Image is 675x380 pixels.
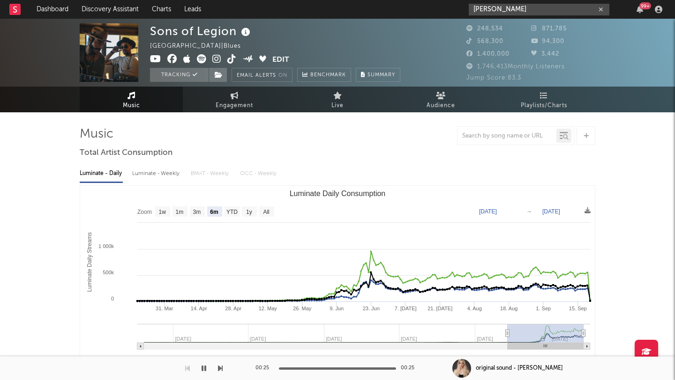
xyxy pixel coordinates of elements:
svg: Luminate Daily Consumption [80,186,595,373]
text: 9. Jun [330,306,344,311]
div: 99 + [639,2,651,9]
div: original sound - [PERSON_NAME] [476,364,563,373]
span: 871,785 [531,26,567,32]
span: 568,300 [466,38,503,44]
a: Playlists/Charts [492,87,595,112]
button: Tracking [150,68,209,82]
text: 12. May [259,306,277,311]
text: 1w [159,209,166,215]
text: 1. Sep [536,306,551,311]
text: → [526,208,532,215]
text: [DATE] [542,208,560,215]
a: Benchmark [297,68,351,82]
text: Zoom [137,209,152,215]
text: 4. Aug [467,306,482,311]
text: All [263,209,269,215]
span: Music [123,100,140,111]
text: 28. Apr [225,306,241,311]
span: Jump Score: 83.3 [466,75,521,81]
button: Summary [356,68,400,82]
span: Total Artist Consumption [80,147,172,159]
text: 6m [210,209,218,215]
div: Luminate - Daily [80,166,123,182]
input: Search for artists [469,4,609,15]
span: Summary [367,73,395,78]
text: 7. [DATE] [395,306,417,311]
text: 14. Apr [191,306,207,311]
text: 3m [193,209,201,215]
span: 3,442 [531,51,559,57]
text: Luminate Daily Streams [86,232,93,292]
div: Luminate - Weekly [132,166,181,182]
a: Audience [389,87,492,112]
span: 94,300 [531,38,564,44]
text: 500k [103,270,114,275]
text: 15. Sep [569,306,587,311]
em: On [278,73,287,78]
div: [GEOGRAPHIC_DATA] | Blues [150,41,252,52]
text: 1y [246,209,252,215]
span: Live [331,100,344,111]
button: 99+ [637,6,643,13]
text: 18. Aug [500,306,517,311]
span: 1,400,000 [466,51,510,57]
input: Search by song name or URL [457,132,556,140]
text: 0 [111,296,114,301]
text: Luminate Daily Consumption [290,190,386,197]
span: 248,534 [466,26,503,32]
text: 1 000k [98,243,114,249]
span: Benchmark [310,70,346,81]
text: YTD [226,209,238,215]
span: Playlists/Charts [521,100,567,111]
text: [DATE] [479,208,497,215]
text: 21. [DATE] [427,306,452,311]
button: Edit [272,54,289,66]
text: 23. Jun [363,306,380,311]
a: Live [286,87,389,112]
span: Engagement [216,100,253,111]
button: Email AlertsOn [232,68,292,82]
a: Engagement [183,87,286,112]
div: Sons of Legion [150,23,253,39]
div: 00:25 [255,363,274,374]
span: Audience [427,100,455,111]
text: 1m [176,209,184,215]
span: 1,746,413 Monthly Listeners [466,64,565,70]
text: 31. Mar [156,306,173,311]
text: 26. May [293,306,312,311]
a: Music [80,87,183,112]
div: 00:25 [401,363,420,374]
